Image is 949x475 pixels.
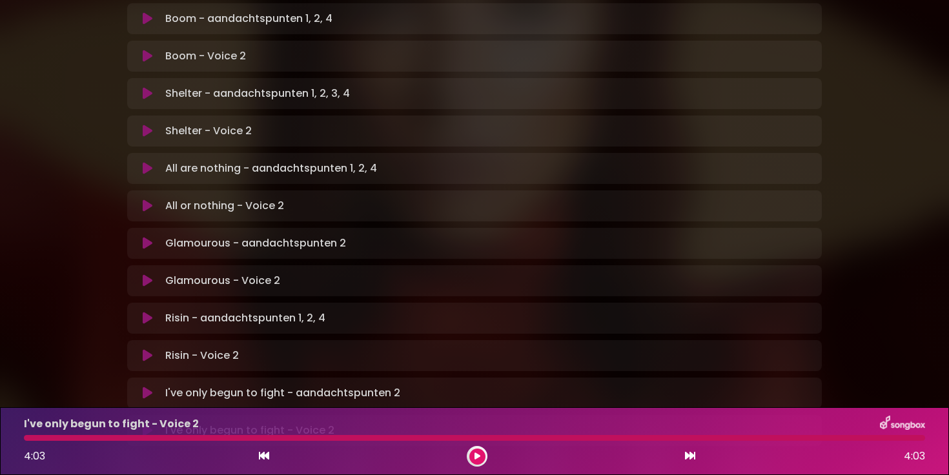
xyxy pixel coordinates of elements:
span: 4:03 [904,449,925,464]
p: All are nothing - aandachtspunten 1, 2, 4 [165,161,377,176]
p: Glamourous - Voice 2 [165,273,280,288]
p: I've only begun to fight - Voice 2 [24,416,199,432]
p: All or nothing - Voice 2 [165,198,284,214]
p: Risin - aandachtspunten 1, 2, 4 [165,310,325,326]
p: Boom - aandachtspunten 1, 2, 4 [165,11,332,26]
p: Shelter - aandachtspunten 1, 2, 3, 4 [165,86,350,101]
p: Shelter - Voice 2 [165,123,252,139]
p: Boom - Voice 2 [165,48,246,64]
span: 4:03 [24,449,45,463]
p: I've only begun to fight - aandachtspunten 2 [165,385,400,401]
img: songbox-logo-white.png [880,416,925,432]
p: Risin - Voice 2 [165,348,239,363]
p: Glamourous - aandachtspunten 2 [165,236,346,251]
